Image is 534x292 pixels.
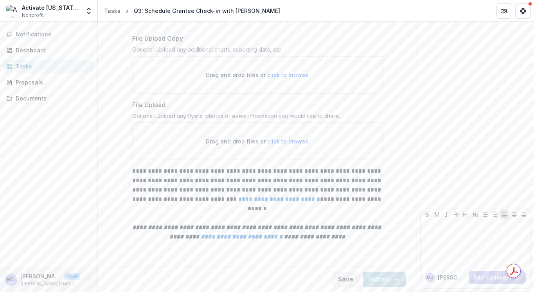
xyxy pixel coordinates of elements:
button: Align Left [500,210,509,219]
div: Activate [US_STATE] Incorporated [22,4,80,12]
button: Submit [363,272,406,287]
div: Proposals [16,78,88,86]
nav: breadcrumb [101,5,283,16]
div: Optional: Upload any additional charts, reporting data, etc. [132,46,383,56]
button: Partners [496,3,512,19]
button: Ordered List [490,210,500,219]
p: Drag and drop files or [206,71,309,79]
div: Dashboard [16,46,88,54]
span: Notifications [16,31,91,38]
div: Mitch Drummond [7,277,15,282]
button: Notifications [3,28,94,41]
span: click to browse [267,72,309,78]
a: Proposals [3,76,94,89]
button: Get Help [515,3,531,19]
button: Underline [432,210,442,219]
p: File Upload Copy [132,34,183,43]
button: Open entity switcher [83,3,94,19]
p: File Upload [132,100,165,109]
a: Documents [3,92,94,105]
div: Tasks [104,7,120,15]
button: Heading 1 [461,210,471,219]
button: Align Right [519,210,529,219]
div: Mitch Drummond [427,276,433,279]
a: Tasks [3,60,94,73]
p: Drag and drop files or [206,137,309,145]
div: Q3: Schedule Grantee Check-in with [PERSON_NAME] [134,7,280,15]
span: click to browse [267,138,309,145]
button: More [83,275,93,285]
div: Tasks [16,62,88,70]
p: [PERSON_NAME] [20,272,61,280]
span: Nonprofit [22,12,44,19]
button: Save [332,272,360,287]
div: Optional: Upload any flyers, photos or event information you would like to share. [132,113,383,122]
button: Heading 2 [471,210,480,219]
button: Align Center [510,210,519,219]
button: Bullet List [480,210,490,219]
p: User [64,273,80,280]
button: Strike [451,210,461,219]
p: [PERSON_NAME] [438,273,466,281]
img: Activate Oklahoma Incorporated [6,5,19,17]
a: Dashboard [3,44,94,57]
div: Documents [16,94,88,102]
button: Add Comment [469,271,526,284]
button: Italicize [442,210,451,219]
p: [PERSON_NAME][EMAIL_ADDRESS][DOMAIN_NAME] [20,280,80,287]
button: Bold [423,210,432,219]
a: Tasks [101,5,124,16]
